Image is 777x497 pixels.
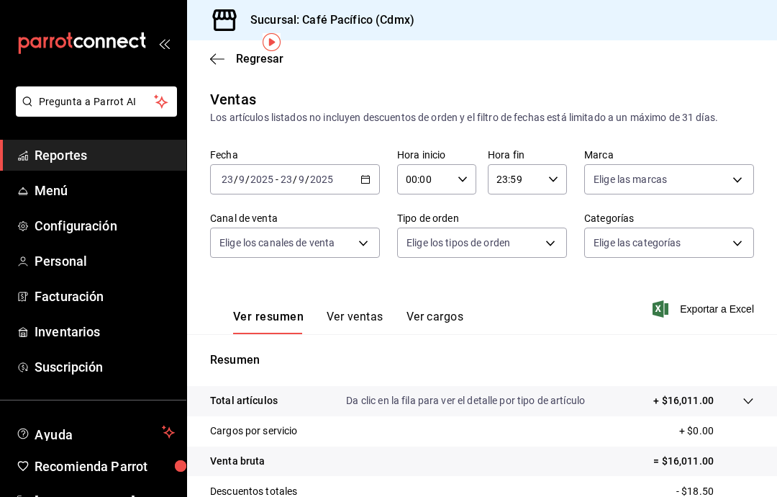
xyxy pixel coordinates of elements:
[309,174,334,185] input: ----
[236,52,283,66] span: Regresar
[10,104,177,120] a: Pregunta a Parrot AI
[219,236,335,250] span: Elige los canales de venta
[397,213,567,223] label: Tipo de orden
[653,393,714,408] p: + $16,011.00
[221,174,234,185] input: --
[35,322,175,341] span: Inventarios
[35,457,175,476] span: Recomienda Parrot
[210,213,380,223] label: Canal de venta
[35,181,175,200] span: Menú
[488,150,567,160] label: Hora fin
[406,236,510,250] span: Elige los tipos de orden
[35,357,175,377] span: Suscripción
[210,454,265,469] p: Venta bruta
[16,86,177,117] button: Pregunta a Parrot AI
[245,174,250,185] span: /
[238,174,245,185] input: --
[35,424,156,441] span: Ayuda
[298,174,305,185] input: --
[397,150,476,160] label: Hora inicio
[250,174,274,185] input: ----
[35,251,175,271] span: Personal
[210,89,256,110] div: Ventas
[679,424,754,439] p: + $0.00
[210,393,278,408] p: Total artículos
[293,174,297,185] span: /
[584,150,754,160] label: Marca
[35,287,175,306] span: Facturación
[276,174,278,185] span: -
[210,52,283,66] button: Regresar
[263,33,281,51] img: Tooltip marker
[346,393,585,408] p: Da clic en la fila para ver el detalle por tipo de artículo
[210,110,754,125] div: Los artículos listados no incluyen descuentos de orden y el filtro de fechas está limitado a un m...
[280,174,293,185] input: --
[327,310,383,334] button: Ver ventas
[594,236,681,250] span: Elige las categorías
[39,94,155,109] span: Pregunta a Parrot AI
[655,300,754,318] button: Exportar a Excel
[35,145,175,165] span: Reportes
[210,150,380,160] label: Fecha
[234,174,238,185] span: /
[35,216,175,236] span: Configuración
[406,310,464,334] button: Ver cargos
[210,424,298,439] p: Cargos por servicio
[233,310,304,334] button: Ver resumen
[594,172,667,187] span: Elige las marcas
[584,213,754,223] label: Categorías
[653,454,754,469] p: = $16,011.00
[210,352,754,369] p: Resumen
[158,37,170,49] button: open_drawer_menu
[239,12,414,29] h3: Sucursal: Café Pacífico (Cdmx)
[305,174,309,185] span: /
[233,310,463,334] div: navigation tabs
